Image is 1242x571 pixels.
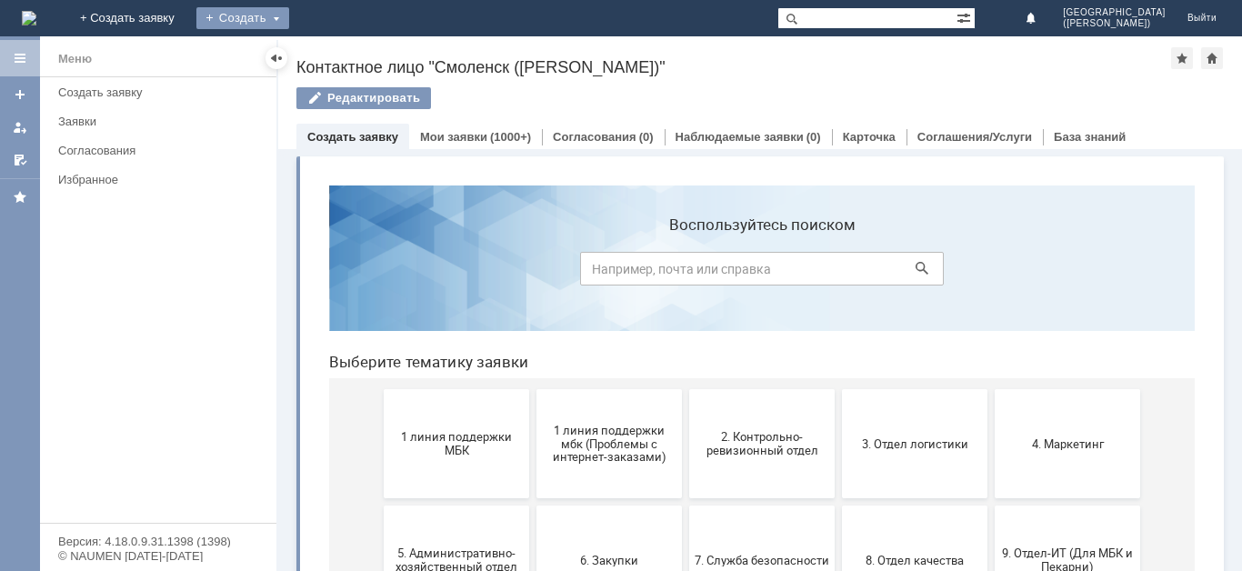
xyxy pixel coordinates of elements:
[680,451,826,560] button: Финансовый отдел
[676,130,804,144] a: Наблюдаемые заявки
[75,376,209,403] span: 5. Административно-хозяйственный отдел
[533,265,667,279] span: 3. Отдел логистики
[296,58,1171,76] div: Контактное лицо "Смоленск ([PERSON_NAME])"
[843,130,896,144] a: Карточка
[265,81,629,115] input: Например, почта или справка
[69,451,215,560] button: Бухгалтерия (для мбк)
[75,259,209,286] span: 1 линия поддержки МБК
[686,498,820,512] span: Финансовый отдел
[680,218,826,327] button: 4. Маркетинг
[639,130,654,144] div: (0)
[5,113,35,142] a: Мои заявки
[51,107,273,135] a: Заявки
[490,130,531,144] div: (1000+)
[1201,47,1223,69] div: Сделать домашней страницей
[680,335,826,444] button: 9. Отдел-ИТ (Для МБК и Пекарни)
[69,335,215,444] button: 5. Административно-хозяйственный отдел
[58,550,258,562] div: © NAUMEN [DATE]-[DATE]
[69,218,215,327] button: 1 линия поддержки МБК
[375,218,520,327] button: 2. Контрольно-ревизионный отдел
[527,218,673,327] button: 3. Отдел логистики
[380,259,515,286] span: 2. Контрольно-ревизионный отдел
[1054,130,1126,144] a: База знаний
[58,48,92,70] div: Меню
[380,492,515,519] span: Отдел-ИТ (Битрикс24 и CRM)
[22,11,36,25] img: logo
[1063,18,1166,29] span: ([PERSON_NAME])
[222,335,367,444] button: 6. Закупки
[5,145,35,175] a: Мои согласования
[58,115,265,128] div: Заявки
[58,85,265,99] div: Создать заявку
[196,7,289,29] div: Создать
[917,130,1032,144] a: Соглашения/Услуги
[375,335,520,444] button: 7. Служба безопасности
[527,451,673,560] button: Отдел-ИТ (Офис)
[380,382,515,396] span: 7. Служба безопасности
[420,130,487,144] a: Мои заявки
[227,498,362,512] span: Отдел ИТ (1С)
[806,130,821,144] div: (0)
[307,130,398,144] a: Создать заявку
[1171,47,1193,69] div: Добавить в избранное
[533,498,667,512] span: Отдел-ИТ (Офис)
[686,265,820,279] span: 4. Маркетинг
[22,11,36,25] a: Перейти на домашнюю страницу
[533,382,667,396] span: 8. Отдел качества
[51,136,273,165] a: Согласования
[265,45,629,63] label: Воспользуйтесь поиском
[227,252,362,293] span: 1 линия поддержки мбк (Проблемы с интернет-заказами)
[686,376,820,403] span: 9. Отдел-ИТ (Для МБК и Пекарни)
[15,182,880,200] header: Выберите тематику заявки
[51,78,273,106] a: Создать заявку
[58,536,258,547] div: Версия: 4.18.0.9.31.1398 (1398)
[1063,7,1166,18] span: [GEOGRAPHIC_DATA]
[265,47,287,69] div: Скрыть меню
[5,80,35,109] a: Создать заявку
[375,451,520,560] button: Отдел-ИТ (Битрикс24 и CRM)
[58,173,245,186] div: Избранное
[75,498,209,512] span: Бухгалтерия (для мбк)
[58,144,265,157] div: Согласования
[553,130,636,144] a: Согласования
[957,8,975,25] span: Расширенный поиск
[222,218,367,327] button: 1 линия поддержки мбк (Проблемы с интернет-заказами)
[527,335,673,444] button: 8. Отдел качества
[222,451,367,560] button: Отдел ИТ (1С)
[227,382,362,396] span: 6. Закупки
